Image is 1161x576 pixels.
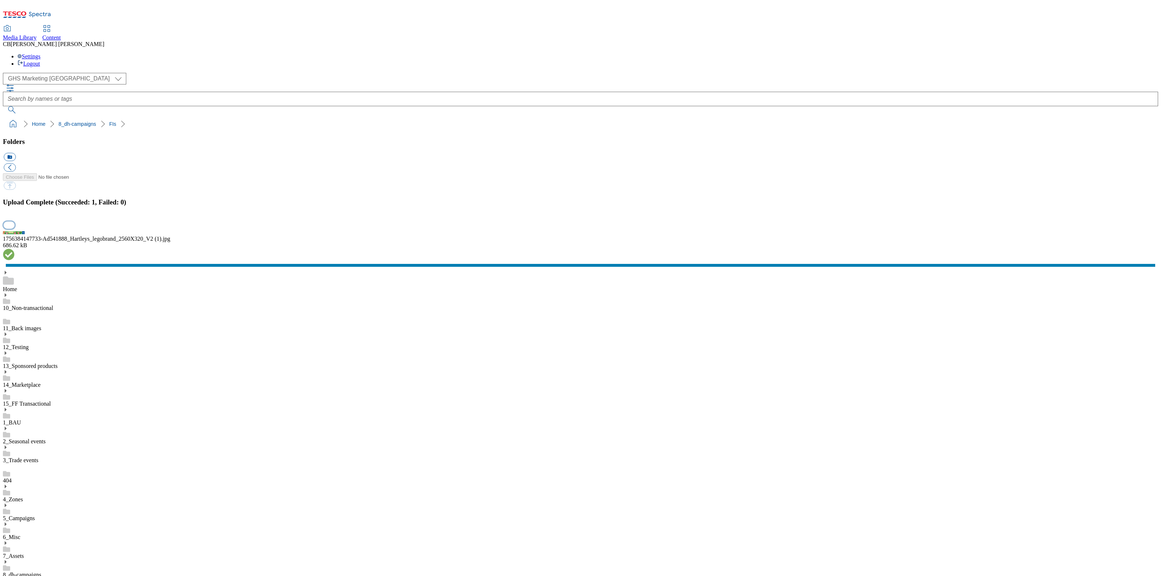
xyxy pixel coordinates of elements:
[3,117,1158,131] nav: breadcrumb
[17,61,40,67] a: Logout
[3,477,12,484] a: 404
[3,534,20,540] a: 6_Misc
[3,138,1158,146] h3: Folders
[3,305,53,311] a: 10_Non-transactional
[3,382,41,388] a: 14_Marketplace
[3,198,1158,206] h3: Upload Complete (Succeeded: 1, Failed: 0)
[3,92,1158,106] input: Search by names or tags
[11,41,104,47] span: [PERSON_NAME] [PERSON_NAME]
[3,553,24,559] a: 7_Assets
[3,286,17,292] a: Home
[3,34,37,41] span: Media Library
[3,363,58,369] a: 13_Sponsored products
[3,236,1158,242] div: 1756384147733-Ad541888_Hartleys_legobrand_2560X320_V2 (1).jpg
[3,438,46,444] a: 2_Seasonal events
[3,419,21,426] a: 1_BAU
[3,325,41,331] a: 11_Back images
[42,26,61,41] a: Content
[3,515,35,521] a: 5_Campaigns
[7,118,19,130] a: home
[42,34,61,41] span: Content
[32,121,45,127] a: Home
[3,231,25,234] img: preview
[3,41,11,47] span: CB
[58,121,96,127] a: 8_dh-campaigns
[109,121,116,127] a: FIs
[3,401,51,407] a: 15_FF Transactional
[3,457,38,463] a: 3_Trade events
[3,344,29,350] a: 12_Testing
[17,53,41,59] a: Settings
[3,26,37,41] a: Media Library
[3,242,1158,249] div: 686.62 kB
[3,496,23,502] a: 4_Zones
